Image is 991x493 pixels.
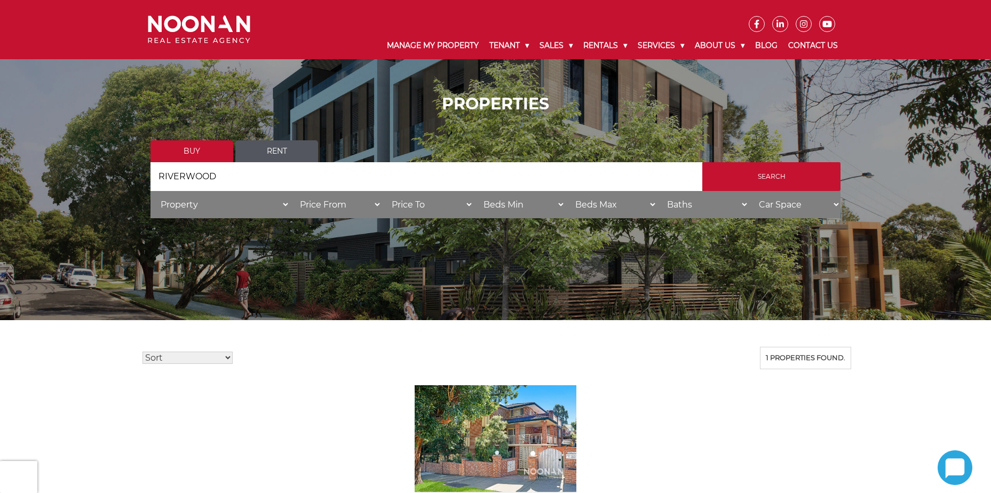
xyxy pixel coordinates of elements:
a: Rentals [578,32,632,59]
h1: PROPERTIES [150,94,841,114]
a: Manage My Property [382,32,484,59]
div: 1 properties found. [760,347,851,369]
input: Search [702,162,841,191]
a: Sales [534,32,578,59]
a: Tenant [484,32,534,59]
input: Search by suburb, postcode or area [150,162,702,191]
a: Contact Us [783,32,843,59]
a: Blog [750,32,783,59]
a: About Us [689,32,750,59]
select: Sort Listings [142,352,233,364]
a: Rent [235,140,318,162]
img: Noonan Real Estate Agency [148,15,250,44]
a: Buy [150,140,233,162]
a: Services [632,32,689,59]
